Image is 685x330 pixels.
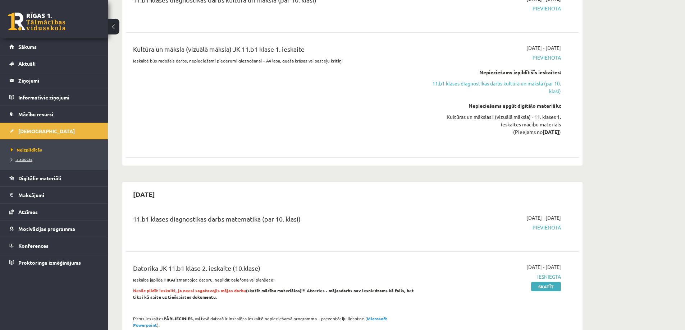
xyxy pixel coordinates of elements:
[18,111,53,117] span: Mācību resursi
[164,316,193,321] strong: PĀRLIECINIES
[133,288,246,293] span: Nesāc pildīt ieskaiti, ja neesi sagatavojis mājas darbu
[9,204,99,220] a: Atzīmes
[526,214,561,222] span: [DATE] - [DATE]
[133,57,415,64] p: Ieskaitē būs radošais darbs, nepieciešami piederumi gleznošanai – A4 lapa, guaša krāsas vai paste...
[18,43,37,50] span: Sākums
[9,106,99,122] a: Mācību resursi
[8,13,65,31] a: Rīgas 1. Tālmācības vidusskola
[526,263,561,271] span: [DATE] - [DATE]
[133,44,415,57] div: Kultūra un māksla (vizuālā māksla) JK 11.b1 klase 1. ieskaite
[425,113,561,136] div: Kultūras un mākslas I (vizuālā māksla) - 11. klases 1. ieskaites mācību materiāls (Pieejams no )
[425,273,561,280] span: Iesniegta
[531,282,561,291] a: Skatīt
[425,54,561,61] span: Pievienota
[9,187,99,203] a: Maksājumi
[9,237,99,254] a: Konferences
[9,254,99,271] a: Proktoringa izmēģinājums
[133,316,387,328] strong: Microsoft Powerpoint
[11,156,101,162] a: Izlabotās
[18,259,81,266] span: Proktoringa izmēģinājums
[18,242,49,249] span: Konferences
[126,186,162,203] h2: [DATE]
[11,147,42,153] span: Neizpildītās
[18,89,99,106] legend: Informatīvie ziņojumi
[9,170,99,186] a: Digitālie materiāli
[18,175,61,181] span: Digitālie materiāli
[9,72,99,89] a: Ziņojumi
[11,147,101,153] a: Neizpildītās
[9,123,99,139] a: [DEMOGRAPHIC_DATA]
[133,263,415,276] div: Datorika JK 11.b1 klase 2. ieskaite (10.klase)
[425,5,561,12] span: Pievienota
[18,226,75,232] span: Motivācijas programma
[133,214,415,227] div: 11.b1 klases diagnostikas darbs matemātikā (par 10. klasi)
[18,187,99,203] legend: Maksājumi
[18,72,99,89] legend: Ziņojumi
[9,55,99,72] a: Aktuāli
[425,224,561,231] span: Pievienota
[9,89,99,106] a: Informatīvie ziņojumi
[543,129,559,135] strong: [DATE]
[133,288,414,300] strong: (skatīt mācību materiālos)!!! Atceries - mājasdarbs nav iesniedzams kā fails, bet tikai kā saite ...
[425,69,561,76] div: Nepieciešams izpildīt šīs ieskaites:
[133,276,415,283] p: Ieskaite jāpilda, izmantojot datoru, nepildīt telefonā vai planšetē!
[164,277,175,283] strong: TIKAI
[133,315,415,328] p: Pirms ieskaites , vai tavā datorā ir instalēta ieskaitē nepieciešamā programma – prezentāciju lie...
[9,38,99,55] a: Sākums
[18,60,36,67] span: Aktuāli
[9,220,99,237] a: Motivācijas programma
[425,102,561,110] div: Nepieciešams apgūt digitālo materiālu:
[425,80,561,95] a: 11.b1 klases diagnostikas darbs kultūrā un mākslā (par 10. klasi)
[526,44,561,52] span: [DATE] - [DATE]
[18,209,38,215] span: Atzīmes
[11,156,32,162] span: Izlabotās
[18,128,75,134] span: [DEMOGRAPHIC_DATA]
